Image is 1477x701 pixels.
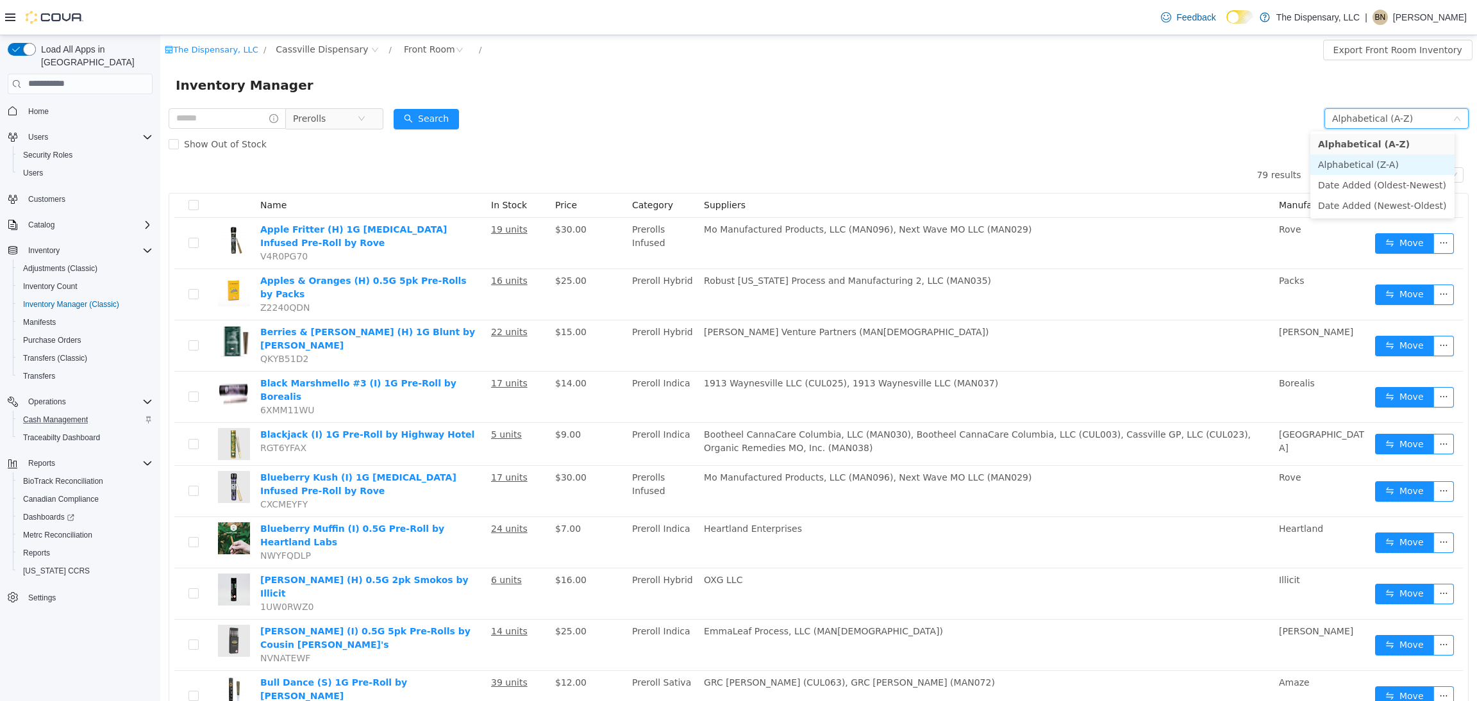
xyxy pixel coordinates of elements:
span: Catalog [23,217,153,233]
td: Prerolls Infused [467,431,538,482]
span: $15.00 [395,292,426,302]
button: icon: swapMove [1215,399,1274,419]
p: [PERSON_NAME] [1393,10,1467,25]
span: Mo Manufactured Products, LLC (MAN096), Next Wave MO LLC (MAN029) [544,437,871,447]
span: [US_STATE] CCRS [23,566,90,576]
button: icon: swapMove [1215,446,1274,466]
a: Feedback [1156,4,1221,30]
td: Prerolls Infused [467,183,538,234]
a: Users [18,165,48,181]
span: Mo Manufactured Products, LLC (MAN096), Next Wave MO LLC (MAN029) [544,189,871,199]
button: icon: searchSearch [233,74,299,94]
a: Apple Fritter (H) 1G [MEDICAL_DATA] Infused Pre-Roll by Rove [100,189,287,213]
td: Preroll Sativa [467,636,538,687]
button: icon: swapMove [1215,497,1274,518]
span: / [229,10,231,19]
span: [PERSON_NAME] Venture Partners (MAN[DEMOGRAPHIC_DATA]) [544,292,828,302]
span: Users [28,132,48,142]
button: Transfers (Classic) [13,349,158,367]
span: Packs [1119,240,1144,251]
u: 14 units [331,591,367,601]
span: 1913 Waynesville LLC (CUL025), 1913 Waynesville LLC (MAN037) [544,343,838,353]
i: icon: shop [4,10,13,19]
a: Reports [18,545,55,561]
u: 17 units [331,437,367,447]
img: Black Marshmello #3 (I) 1G Pre-Roll by Borealis hero shot [58,342,90,374]
a: Blackjack (I) 1G Pre-Roll by Highway Hotel [100,394,314,404]
span: $7.00 [395,488,421,499]
span: Reports [28,458,55,468]
span: QKYB51D2 [100,318,148,329]
button: icon: swapMove [1215,198,1274,219]
a: [PERSON_NAME] (H) 0.5G 2pk Smokos by Illicit [100,540,308,563]
a: Berries & [PERSON_NAME] (H) 1G Blunt by [PERSON_NAME] [100,292,315,315]
button: Catalog [23,217,60,233]
button: icon: ellipsis [1273,446,1294,466]
button: icon: ellipsis [1273,651,1294,672]
span: RGT6YFAX [100,408,146,418]
span: Dashboards [18,509,153,525]
span: Rove [1119,437,1141,447]
span: Operations [23,394,153,409]
td: Preroll Hybrid [467,285,538,336]
span: $16.00 [395,540,426,550]
span: Customers [28,194,65,204]
button: Users [3,128,158,146]
span: Reports [23,548,50,558]
span: Adjustments (Classic) [18,261,153,276]
input: Dark Mode [1226,10,1253,24]
span: Cash Management [18,412,153,427]
p: The Dispensary, LLC [1276,10,1360,25]
i: icon: close-circle [211,11,219,19]
span: CXCMEYFY [100,464,147,474]
img: Bull Dance (S) 1G Pre-Roll by Amaze hero shot [58,641,90,673]
u: 6 units [331,540,362,550]
div: Front Room [244,4,295,24]
button: Cash Management [13,411,158,429]
button: Reports [23,456,60,471]
a: Blueberry Muffin (I) 0.5G Pre-Roll by Heartland Labs [100,488,284,512]
span: Purchase Orders [18,333,153,348]
span: Transfers (Classic) [23,353,87,363]
span: EmmaLeaf Process, LLC (MAN[DEMOGRAPHIC_DATA]) [544,591,783,601]
a: Home [23,104,54,119]
span: Z2240QDN [100,267,150,277]
u: 17 units [331,343,367,353]
button: icon: swapMove [1215,301,1274,321]
span: Rove [1119,189,1141,199]
span: Users [23,129,153,145]
span: NVNATEWF [100,618,150,628]
a: Bull Dance (S) 1G Pre-Roll by [PERSON_NAME] [100,642,247,666]
span: Home [23,103,153,119]
button: Manifests [13,313,158,331]
button: icon: ellipsis [1273,497,1294,518]
button: BioTrack Reconciliation [13,472,158,490]
i: icon: close-circle [197,79,205,87]
button: icon: swapMove [1215,600,1274,620]
span: Traceabilty Dashboard [18,430,153,445]
span: Feedback [1176,11,1215,24]
a: BioTrack Reconciliation [18,474,108,489]
span: Inventory [23,243,153,258]
span: Canadian Compliance [18,491,153,507]
button: Users [13,164,158,182]
button: Security Roles [13,146,158,164]
span: / [103,10,106,19]
a: Canadian Compliance [18,491,104,507]
img: Apple Fritter (H) 1G Ice Pack Infused Pre-Roll by Rove hero shot [58,188,90,220]
button: icon: ellipsis [1273,352,1294,372]
span: Heartland [1119,488,1163,499]
a: Black Marshmello #3 (I) 1G Pre-Roll by Borealis [100,343,296,367]
a: Inventory Manager (Classic) [18,297,124,312]
span: Name [100,165,126,175]
u: 5 units [331,394,362,404]
span: BioTrack Reconciliation [23,476,103,486]
span: Manufacturer [1119,165,1179,175]
span: Robust [US_STATE] Process and Manufacturing 2, LLC (MAN035) [544,240,831,251]
button: Reports [3,454,158,472]
button: icon: swapMove [1215,548,1274,569]
img: Blueberry Kush (I) 1G Ice Pack Infused Pre-Roll by Rove hero shot [58,436,90,468]
span: [PERSON_NAME] [1119,591,1193,601]
button: icon: ellipsis [1273,399,1294,419]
